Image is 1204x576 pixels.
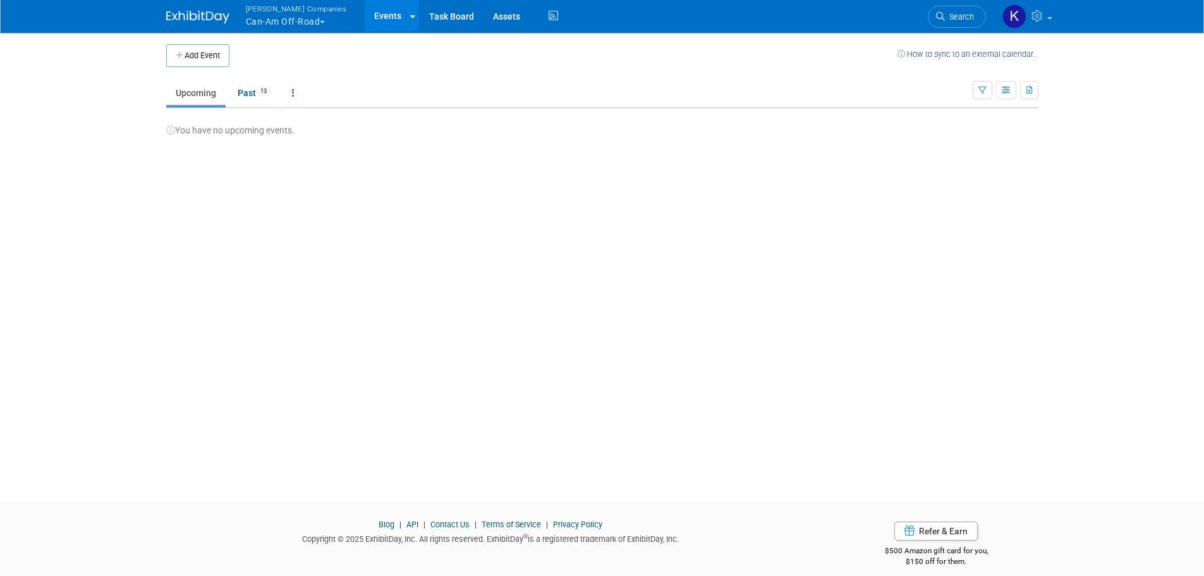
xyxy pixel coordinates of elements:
[834,537,1038,567] div: $500 Amazon gift card for you,
[897,49,1038,59] a: How to sync to an external calendar...
[228,81,280,105] a: Past13
[379,520,394,529] a: Blog
[553,520,602,529] a: Privacy Policy
[430,520,470,529] a: Contact Us
[834,556,1038,567] div: $150 off for them.
[482,520,541,529] a: Terms of Service
[246,2,347,15] span: [PERSON_NAME] Companies
[928,6,986,28] a: Search
[420,520,429,529] span: |
[523,533,528,540] sup: ®
[406,520,418,529] a: API
[471,520,480,529] span: |
[543,520,551,529] span: |
[166,11,229,23] img: ExhibitDay
[257,87,271,96] span: 13
[166,530,816,545] div: Copyright © 2025 ExhibitDay, Inc. All rights reserved. ExhibitDay is a registered trademark of Ex...
[396,520,404,529] span: |
[166,44,229,67] button: Add Event
[1002,4,1026,28] img: Kristen Key
[166,81,226,105] a: Upcoming
[894,522,978,541] a: Refer & Earn
[945,12,974,21] span: Search
[166,125,295,135] span: You have no upcoming events.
